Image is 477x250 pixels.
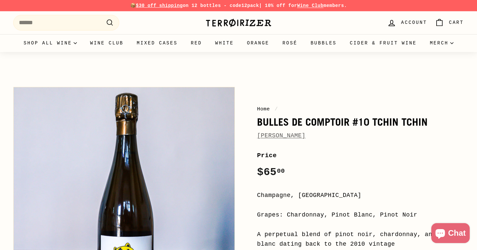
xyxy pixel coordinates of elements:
a: Bubbles [304,34,343,52]
span: Account [401,19,427,26]
div: Champagne, [GEOGRAPHIC_DATA] [257,191,464,200]
a: Wine Club [297,3,324,8]
summary: Merch [423,34,460,52]
a: Rosé [276,34,304,52]
a: [PERSON_NAME] [257,132,305,139]
a: Cart [431,13,468,32]
h1: Bulles de Comptoir #10 TCHIN TCHIN [257,116,464,128]
inbox-online-store-chat: Shopify online store chat [429,223,472,245]
a: White [209,34,240,52]
sup: 00 [277,167,285,175]
span: $30 off shipping [136,3,183,8]
p: 📦 on 12 bottles - code | 10% off for members. [13,2,464,9]
div: A perpetual blend of pinot noir, chardonnay, and pinot blanc dating back to the 2010 vintage [257,230,464,249]
span: / [273,106,280,112]
a: Mixed Cases [130,34,184,52]
a: Account [383,13,431,32]
a: Orange [240,34,276,52]
span: Cart [449,19,464,26]
a: Wine Club [83,34,130,52]
div: Grapes: Chardonnay, Pinot Blanc, Pinot Noir [257,210,464,220]
label: Price [257,151,464,160]
summary: Shop all wine [17,34,83,52]
a: Cider & Fruit Wine [343,34,423,52]
span: $65 [257,166,285,178]
a: Red [184,34,209,52]
nav: breadcrumbs [257,105,464,113]
a: Home [257,106,270,112]
strong: 12pack [241,3,259,8]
